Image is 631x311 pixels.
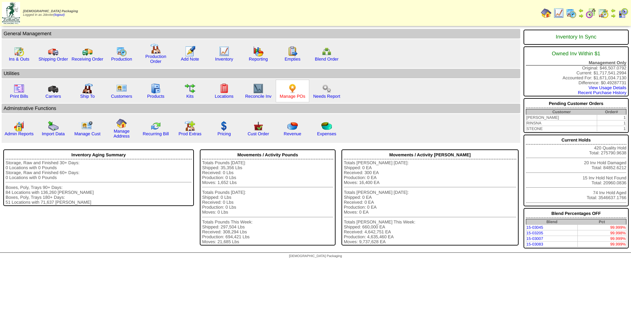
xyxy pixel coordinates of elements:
img: truck3.gif [48,83,58,94]
div: Blend Percentages OFF [526,209,626,218]
a: 15-03007 [526,236,543,241]
img: line_graph.gif [553,8,564,18]
img: workorder.gif [287,46,298,57]
a: Needs Report [313,94,340,99]
a: 15-03205 [526,231,543,235]
img: customers.gif [116,83,127,94]
td: 99.998% [578,230,626,236]
span: Logged in as Jdexter [23,10,78,17]
img: orders.gif [185,46,195,57]
img: arrowright.gif [578,13,584,18]
td: Adminstrative Functions [2,104,520,113]
a: Prod Extras [178,131,201,136]
th: Customer [526,109,597,115]
a: Print Bills [10,94,28,99]
a: Ship To [80,94,95,99]
div: Management Only [526,60,626,65]
img: dollar.gif [219,121,229,131]
td: General Management [2,29,520,39]
img: workflow.gif [185,83,195,94]
img: arrowleft.gif [578,8,584,13]
th: Order# [597,109,626,115]
a: Manage Address [114,129,130,139]
a: Recent Purchase History [578,90,626,95]
td: 99.999% [578,236,626,242]
img: graph.gif [253,46,264,57]
img: zoroco-logo-small.webp [2,2,20,24]
a: Kits [186,94,194,99]
div: Movements / Activity Pounds [202,151,333,159]
a: Receiving Order [72,57,103,62]
div: Owned Inv Within $1 [526,48,626,60]
div: Movements / Activity [PERSON_NAME] [344,151,516,159]
th: Blend [526,219,577,225]
img: home.gif [541,8,551,18]
img: calendarprod.gif [116,46,127,57]
a: Revenue [284,131,301,136]
td: 99.999% [578,225,626,230]
img: cabinet.gif [151,83,161,94]
div: Current Holds [526,136,626,144]
img: truck2.gif [82,46,93,57]
img: calendarinout.gif [14,46,24,57]
img: managecust.png [82,121,94,131]
a: Reporting [249,57,268,62]
a: Empties [285,57,300,62]
img: arrowright.gif [611,13,616,18]
div: Storage, Raw and Finished 30+ Days: 0 Locations with 0 Pounds Storage, Raw and Finished 60+ Days:... [6,160,192,205]
th: Pct [578,219,626,225]
div: 420 Quality Hold Total: 275790.9638 20 Inv Hold Damaged Total: 84852.6212 15 Inv Hold Not Found T... [524,135,629,206]
img: calendarprod.gif [566,8,576,18]
img: pie_chart.png [287,121,298,131]
a: Import Data [42,131,65,136]
a: Inventory [215,57,233,62]
img: arrowleft.gif [611,8,616,13]
a: Pricing [218,131,231,136]
a: Admin Reports [5,131,34,136]
div: Pending Customer Orders [526,99,626,108]
td: Utilities [2,69,520,78]
img: line_graph.gif [219,46,229,57]
td: RINSNA [526,120,597,126]
a: Manage POs [280,94,305,99]
img: pie_chart2.png [321,121,332,131]
img: import.gif [48,121,58,131]
td: STEONE [526,126,597,132]
img: prodextras.gif [185,121,195,131]
img: home.gif [116,118,127,129]
a: View Usage Details [589,85,626,90]
a: Locations [215,94,233,99]
a: Cust Order [247,131,269,136]
div: Inventory Aging Summary [6,151,192,159]
a: Customers [111,94,132,99]
td: 1 [597,120,626,126]
div: Totals Pounds [DATE]: Shipped: 35,356 Lbs Received: 0 Lbs Production: 0 Lbs Moves: 1,652 Lbs Tota... [202,160,333,245]
img: graph2.png [14,121,24,131]
img: truck.gif [48,46,58,57]
img: invoice2.gif [14,83,24,94]
td: [PERSON_NAME] [526,115,597,120]
span: [DEMOGRAPHIC_DATA] Packaging [289,254,342,258]
img: cust_order.png [253,121,264,131]
a: Blend Order [315,57,339,62]
img: workflow.png [321,83,332,94]
img: network.png [321,46,332,57]
a: Reconcile Inv [245,94,271,99]
a: (logout) [54,13,65,17]
img: calendarcustomer.gif [618,8,628,18]
a: Products [147,94,165,99]
a: Shipping Order [38,57,68,62]
a: Production Order [145,54,166,64]
a: Ins & Outs [9,57,29,62]
img: po.png [287,83,298,94]
a: Carriers [45,94,61,99]
a: Add Note [181,57,199,62]
a: Expenses [317,131,337,136]
a: 15-03045 [526,225,543,230]
img: factory.gif [151,43,161,54]
span: [DEMOGRAPHIC_DATA] Packaging [23,10,78,13]
img: reconcile.gif [151,121,161,131]
img: locations.gif [219,83,229,94]
div: Totals [PERSON_NAME] [DATE]: Shipped: 0 EA Received: 300 EA Production: 0 EA Moves: 16,400 EA Tot... [344,160,516,245]
img: calendarinout.gif [598,8,609,18]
